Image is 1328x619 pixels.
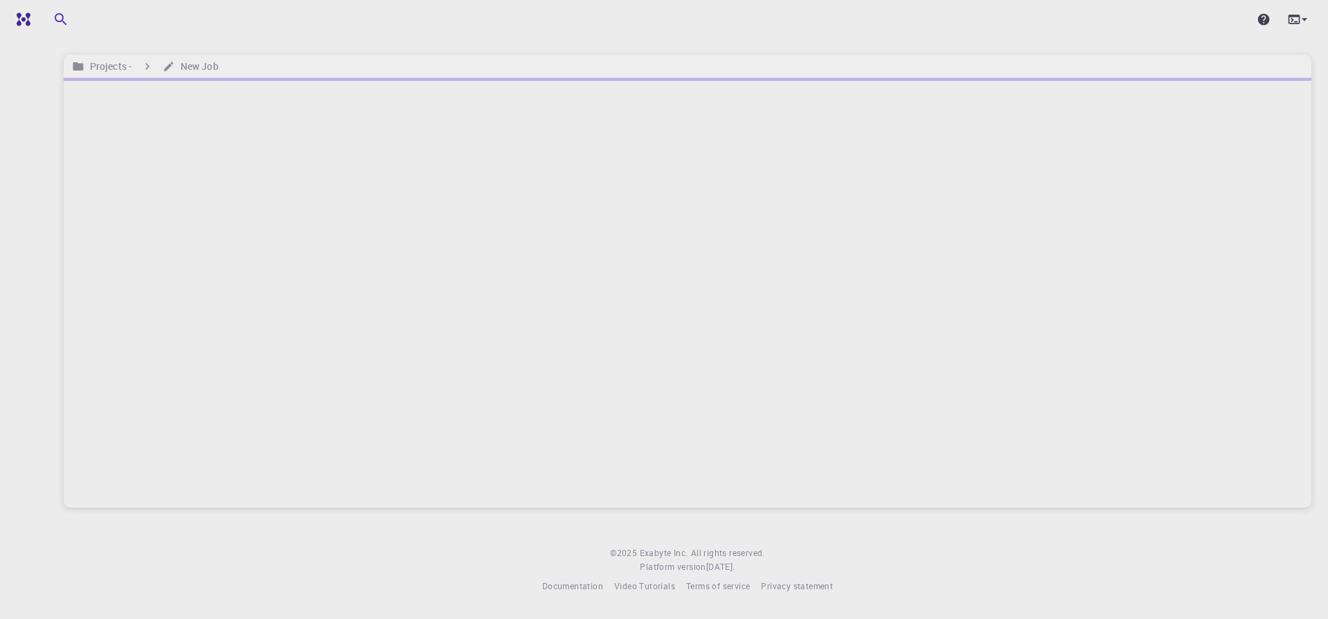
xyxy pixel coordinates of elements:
span: Platform version [640,560,705,574]
span: Video Tutorials [614,580,675,591]
a: Documentation [542,580,603,593]
span: All rights reserved. [691,546,765,560]
nav: breadcrumb [69,59,221,74]
a: Video Tutorials [614,580,675,593]
span: Documentation [542,580,603,591]
a: Terms of service [686,580,750,593]
span: Terms of service [686,580,750,591]
h6: Projects - [84,59,132,74]
span: © 2025 [610,546,639,560]
a: [DATE]. [706,560,735,574]
a: Exabyte Inc. [640,546,688,560]
img: logo [11,12,30,26]
span: Exabyte Inc. [640,547,688,558]
span: [DATE] . [706,561,735,572]
h6: New Job [175,59,219,74]
span: Privacy statement [761,580,833,591]
a: Privacy statement [761,580,833,593]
